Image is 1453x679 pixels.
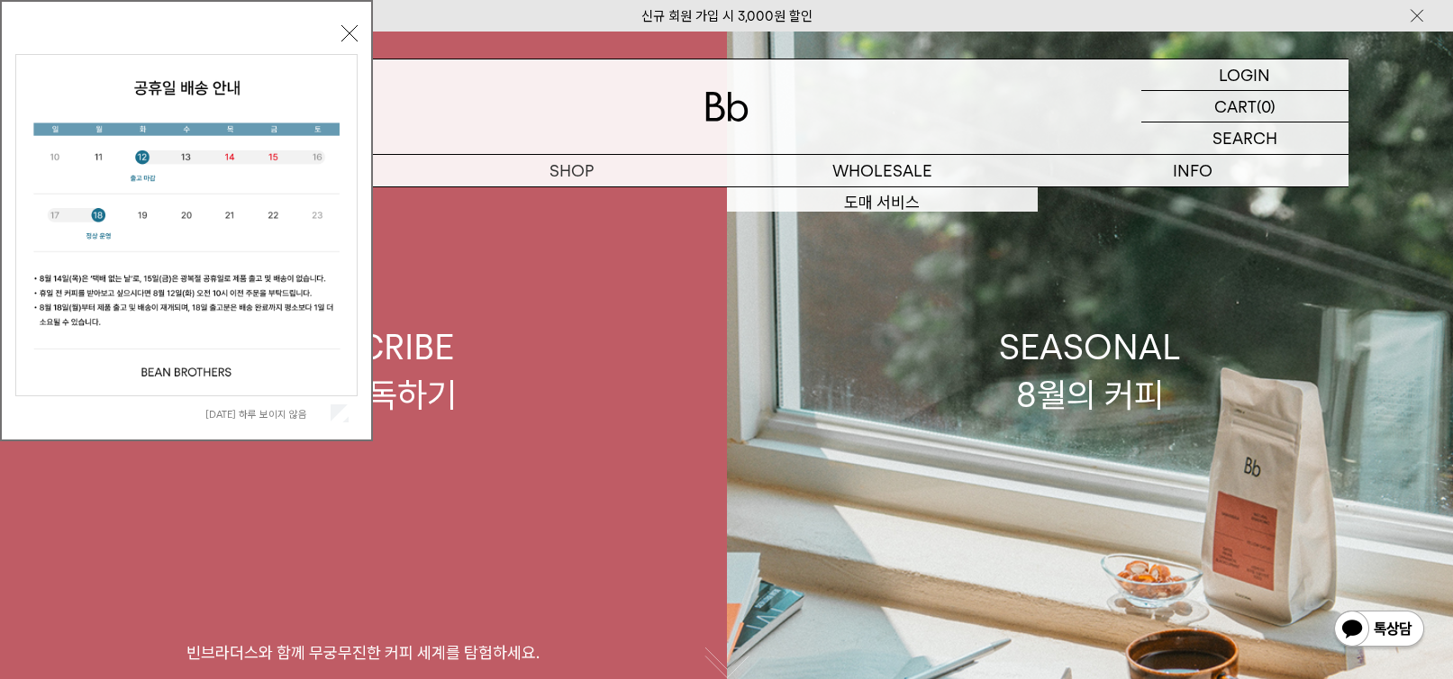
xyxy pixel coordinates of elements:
[1214,91,1257,122] p: CART
[641,8,813,24] a: 신규 회원 가입 시 3,000원 할인
[341,25,358,41] button: 닫기
[727,155,1038,186] p: WHOLESALE
[1332,609,1426,652] img: 카카오톡 채널 1:1 채팅 버튼
[1141,91,1349,122] a: CART (0)
[416,155,727,186] a: SHOP
[1212,122,1277,154] p: SEARCH
[1219,59,1270,90] p: LOGIN
[1141,59,1349,91] a: LOGIN
[727,187,1038,218] a: 도매 서비스
[16,55,357,395] img: cb63d4bbb2e6550c365f227fdc69b27f_113810.jpg
[1038,155,1349,186] p: INFO
[705,92,749,122] img: 로고
[1257,91,1276,122] p: (0)
[205,408,327,421] label: [DATE] 하루 보이지 않음
[999,323,1181,419] div: SEASONAL 8월의 커피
